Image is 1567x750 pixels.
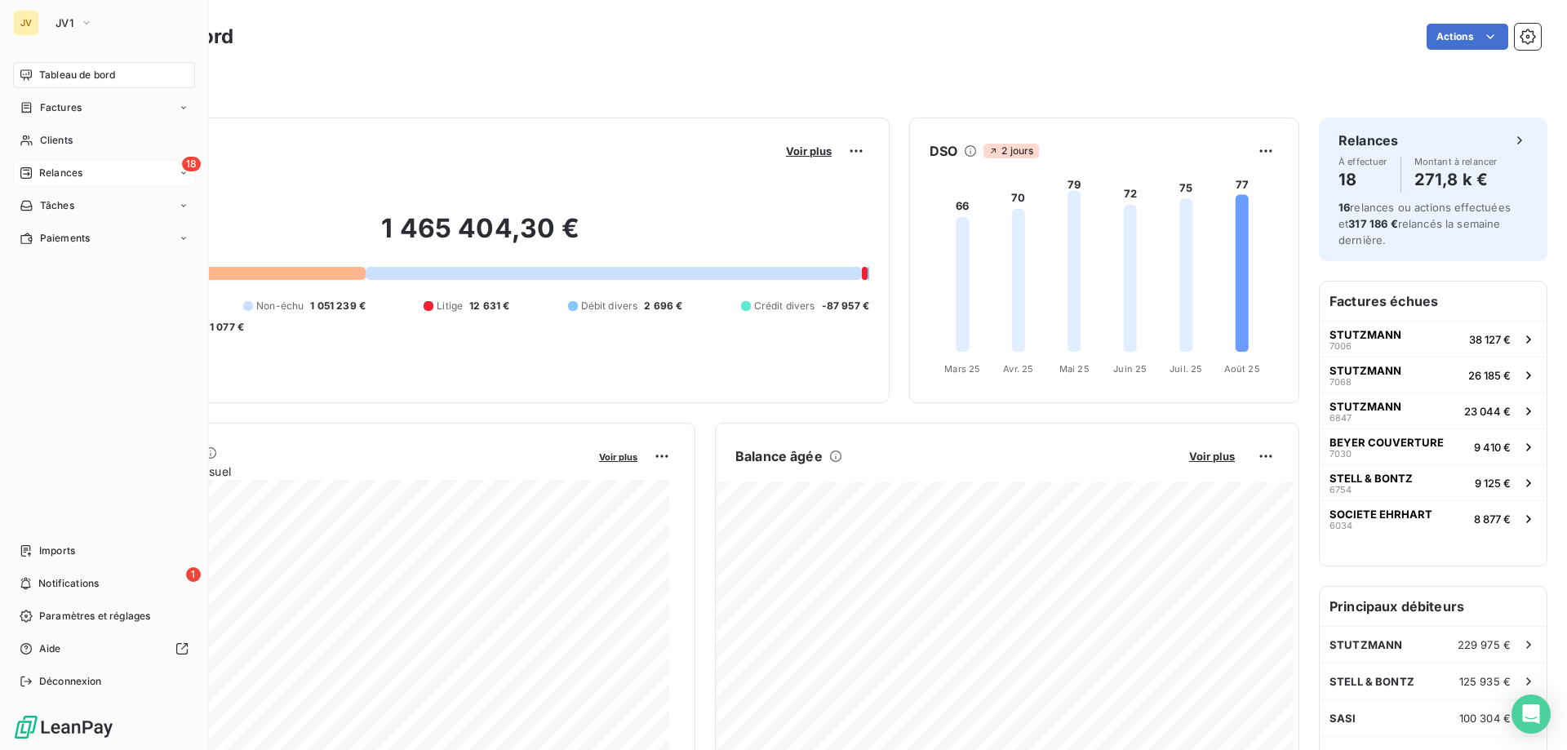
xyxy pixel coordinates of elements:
[13,636,195,662] a: Aide
[40,100,82,115] span: Factures
[1330,449,1352,459] span: 7030
[944,363,980,375] tspan: Mars 25
[581,299,638,313] span: Débit divers
[1338,166,1387,193] h4: 18
[1113,363,1147,375] tspan: Juin 25
[822,299,869,313] span: -87 957 €
[13,714,114,740] img: Logo LeanPay
[39,609,150,624] span: Paramètres et réglages
[1414,157,1498,166] span: Montant à relancer
[13,193,195,219] a: Tâches
[92,463,588,480] span: Chiffre d'affaires mensuel
[92,212,869,261] h2: 1 465 404,30 €
[437,299,463,313] span: Litige
[1459,675,1511,688] span: 125 935 €
[1003,363,1033,375] tspan: Avr. 25
[1330,377,1352,387] span: 7068
[1224,363,1260,375] tspan: Août 25
[39,674,102,689] span: Déconnexion
[39,641,61,656] span: Aide
[1338,157,1387,166] span: À effectuer
[1330,521,1352,530] span: 6034
[1320,393,1547,428] button: STUTZMANN684723 044 €
[186,567,201,582] span: 1
[1468,369,1511,382] span: 26 185 €
[1330,472,1413,485] span: STELL & BONTZ
[13,160,195,186] a: 18Relances
[1320,428,1547,464] button: BEYER COUVERTURE70309 410 €
[594,449,642,464] button: Voir plus
[13,95,195,121] a: Factures
[1338,131,1398,150] h6: Relances
[13,62,195,88] a: Tableau de bord
[1330,436,1444,449] span: BEYER COUVERTURE
[310,299,366,313] span: 1 051 239 €
[599,451,637,463] span: Voir plus
[735,446,823,466] h6: Balance âgée
[38,576,99,591] span: Notifications
[1330,638,1402,651] span: STUTZMANN
[1330,400,1401,413] span: STUTZMANN
[786,144,832,158] span: Voir plus
[1458,638,1511,651] span: 229 975 €
[1330,712,1356,725] span: SASI
[1320,587,1547,626] h6: Principaux débiteurs
[13,10,39,36] div: JV
[1474,513,1511,526] span: 8 877 €
[39,68,115,82] span: Tableau de bord
[1464,405,1511,418] span: 23 044 €
[1330,413,1352,423] span: 6847
[1338,201,1350,214] span: 16
[39,166,82,180] span: Relances
[55,16,73,29] span: JV1
[1320,357,1547,393] button: STUTZMANN706826 185 €
[1184,449,1240,464] button: Voir plus
[1427,24,1508,50] button: Actions
[930,141,957,161] h6: DSO
[39,544,75,558] span: Imports
[13,603,195,629] a: Paramètres et réglages
[1338,201,1511,246] span: relances ou actions effectuées et relancés la semaine dernière.
[1474,441,1511,454] span: 9 410 €
[1348,217,1397,230] span: 317 186 €
[256,299,304,313] span: Non-échu
[1512,695,1551,734] div: Open Intercom Messenger
[1475,477,1511,490] span: 9 125 €
[1330,341,1352,351] span: 7006
[983,144,1038,158] span: 2 jours
[469,299,509,313] span: 12 631 €
[1170,363,1202,375] tspan: Juil. 25
[13,538,195,564] a: Imports
[40,133,73,148] span: Clients
[1189,450,1235,463] span: Voir plus
[1330,675,1414,688] span: STELL & BONTZ
[1320,321,1547,357] button: STUTZMANN700638 127 €
[1459,712,1511,725] span: 100 304 €
[205,320,244,335] span: -1 077 €
[1320,500,1547,536] button: SOCIETE EHRHART60348 877 €
[1059,363,1090,375] tspan: Mai 25
[13,225,195,251] a: Paiements
[1330,508,1432,521] span: SOCIETE EHRHART
[754,299,815,313] span: Crédit divers
[781,144,837,158] button: Voir plus
[1330,328,1401,341] span: STUTZMANN
[1414,166,1498,193] h4: 271,8 k €
[1330,485,1352,495] span: 6754
[13,127,195,153] a: Clients
[644,299,682,313] span: 2 696 €
[1330,364,1401,377] span: STUTZMANN
[1469,333,1511,346] span: 38 127 €
[40,231,90,246] span: Paiements
[182,157,201,171] span: 18
[1320,464,1547,500] button: STELL & BONTZ67549 125 €
[1320,282,1547,321] h6: Factures échues
[40,198,74,213] span: Tâches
